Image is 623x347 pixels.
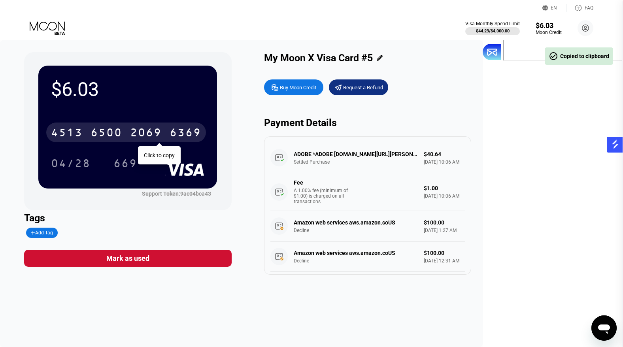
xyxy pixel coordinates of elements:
[566,4,593,12] div: FAQ
[585,5,593,11] div: FAQ
[108,153,143,173] div: 669
[51,78,204,101] div: $6.03
[46,123,206,142] div: 4513650020696369
[270,173,465,211] div: FeeA 1.00% fee (minimum of $1.00) is charged on all transactions$1.00[DATE] 10:06 AM
[465,21,520,26] div: Visa Monthly Spend Limit
[536,21,562,30] div: $6.03
[294,179,349,186] div: Fee
[144,152,175,158] div: Click to copy
[343,84,383,91] div: Request a Refund
[591,315,617,341] iframe: Button to launch messaging window
[106,254,149,263] div: Mark as used
[24,250,231,267] div: Mark as used
[536,30,562,35] div: Moon Credit
[264,117,471,128] div: Payment Details
[549,51,558,61] span: 
[424,185,465,191] div: $1.00
[294,188,353,204] div: A 1.00% fee (minimum of $1.00) is charged on all transactions
[424,193,465,199] div: [DATE] 10:06 AM
[476,28,510,34] div: $44.23 / $4,000.00
[142,190,211,197] div: Support Token: 9ac04bca43
[280,84,316,91] div: Buy Moon Credit
[542,4,566,12] div: EN
[31,230,53,236] div: Add Tag
[91,127,122,140] div: 6500
[264,79,323,95] div: Buy Moon Credit
[51,127,83,140] div: 4513
[329,79,388,95] div: Request a Refund
[551,5,557,11] div: EN
[26,228,58,238] div: Add Tag
[465,21,520,35] div: Visa Monthly Spend Limit$44.23/$4,000.00
[45,153,96,173] div: 04/28
[130,127,162,140] div: 2069
[142,190,211,197] div: Support Token:9ac04bca43
[536,21,562,35] div: $6.03Moon Credit
[264,52,373,64] div: My Moon X Visa Card #5
[549,51,609,61] div: Copied to clipboard
[610,140,620,149] img: salesgear logo
[113,158,137,171] div: 669
[24,212,231,224] div: Tags
[51,158,91,171] div: 04/28
[170,127,201,140] div: 6369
